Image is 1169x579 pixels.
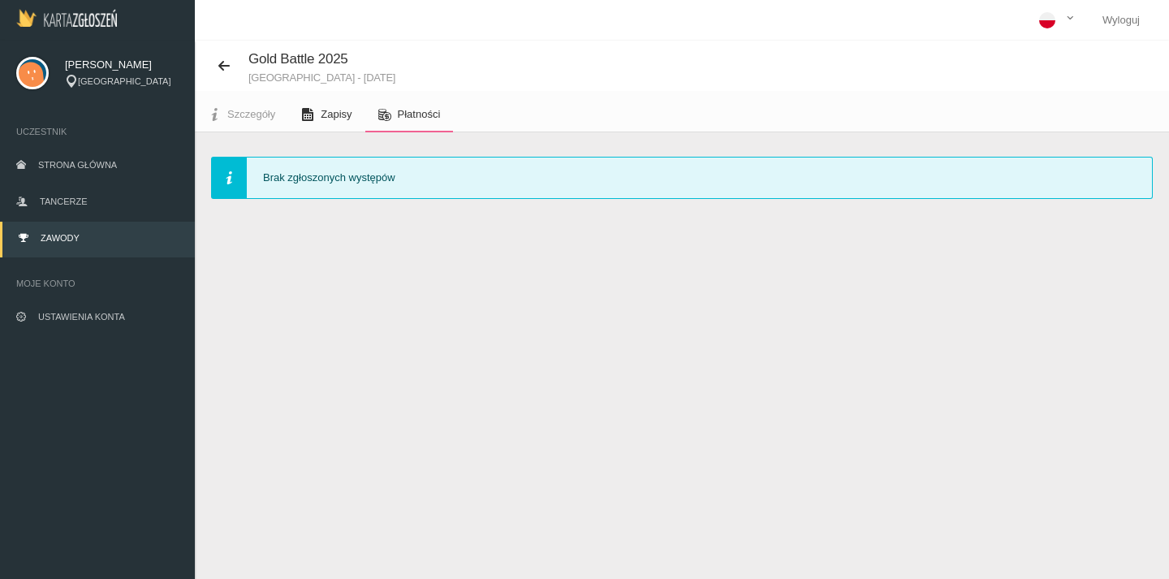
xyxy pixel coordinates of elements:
span: Ustawienia konta [38,312,125,322]
span: Zawody [41,233,80,243]
span: Zapisy [321,108,352,120]
span: Szczegóły [227,108,275,120]
span: [PERSON_NAME] [65,57,179,73]
span: Uczestnik [16,123,179,140]
span: Strona główna [38,160,117,170]
small: [GEOGRAPHIC_DATA] - [DATE] [248,72,395,83]
span: Tancerze [40,197,87,206]
a: Szczegóły [195,97,288,132]
span: Gold Battle 2025 [248,51,348,67]
div: Brak zgłoszonych występów [211,157,1153,199]
a: Płatności [365,97,454,132]
span: Płatności [398,108,441,120]
img: Logo [16,9,117,27]
img: svg [16,57,49,89]
a: Zapisy [288,97,365,132]
div: [GEOGRAPHIC_DATA] [65,75,179,89]
span: Moje konto [16,275,179,292]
